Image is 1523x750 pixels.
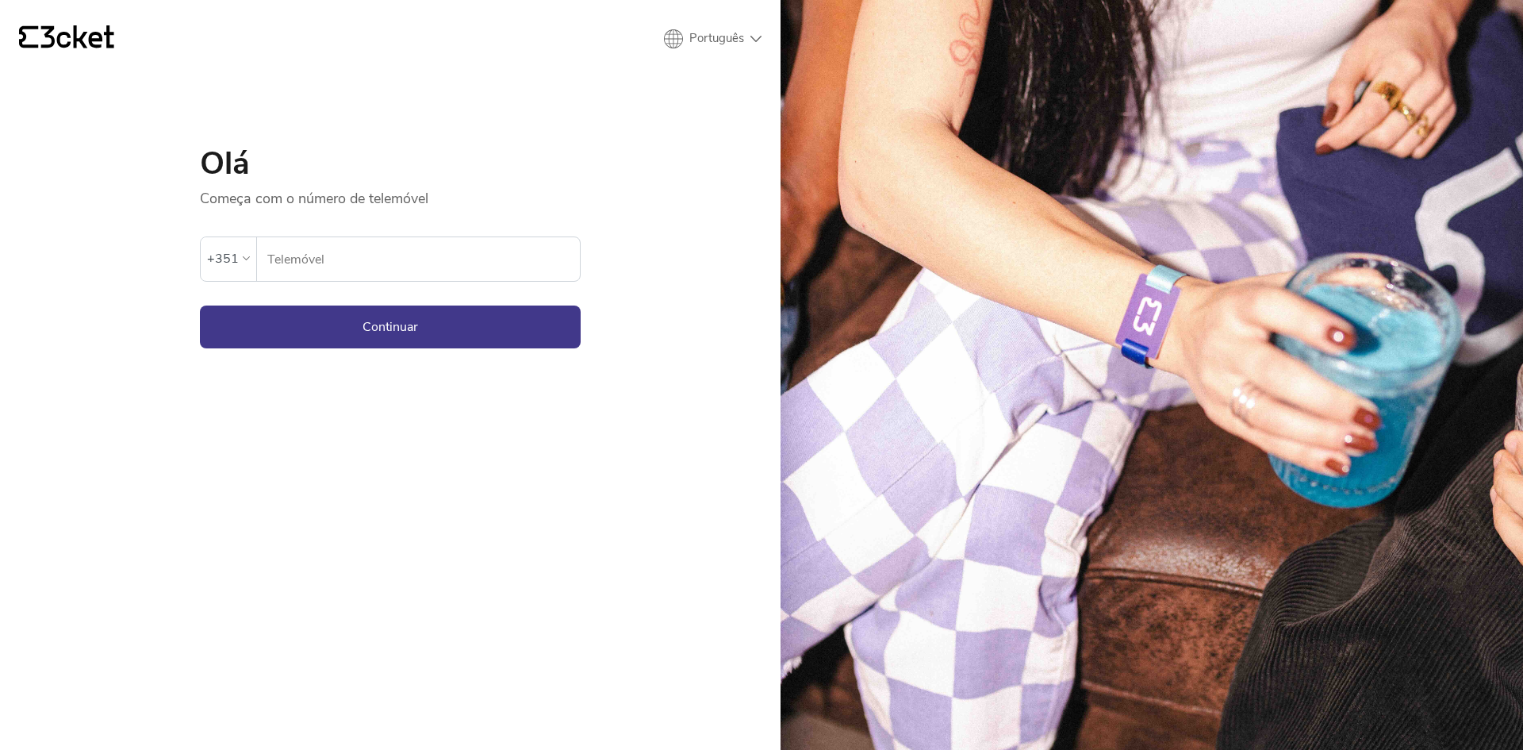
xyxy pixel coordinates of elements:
button: Continuar [200,306,581,348]
a: {' '} [19,25,114,52]
input: Telemóvel [267,237,580,281]
g: {' '} [19,26,38,48]
div: +351 [207,247,239,271]
h1: Olá [200,148,581,179]
p: Começa com o número de telemóvel [200,179,581,208]
label: Telemóvel [257,237,580,282]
